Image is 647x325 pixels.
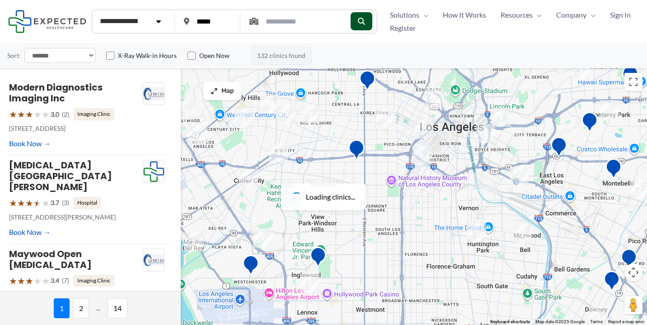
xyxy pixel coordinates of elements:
[624,296,642,314] button: Drag Pegman onto the map to open Street View
[467,224,486,243] div: 7
[608,319,644,324] a: Report a map error
[74,197,101,209] span: Hospital
[9,225,51,239] a: Book Now
[42,106,50,123] span: ★
[143,160,164,183] img: Expected Healthcare Logo
[9,272,17,289] span: ★
[9,248,92,271] a: Maywood Open [MEDICAL_DATA]
[300,274,319,293] div: 2
[310,247,326,270] div: Inglewood Advanced Imaging
[143,82,164,105] img: Modern Diagnostics Imaging Inc
[74,108,114,120] span: Imaging Clinic
[490,319,530,325] button: Keyboard shortcuts
[622,65,638,88] div: Synergy Imaging Center
[549,8,603,22] a: CompanyMenu Toggle
[375,108,394,127] div: 6
[493,8,549,22] a: ResourcesMenu Toggle
[211,87,218,95] img: Maximize
[600,100,619,119] div: 3
[604,271,620,294] div: Downey MRI Center powered by RAYUS Radiology
[301,105,320,124] div: 2
[492,108,511,127] div: 5
[535,319,585,324] span: Map data ©2025 Google
[9,137,51,150] a: Book Now
[51,109,59,120] span: 3.0
[586,8,595,22] span: Menu Toggle
[243,255,259,278] div: Westchester Advanced Imaging
[73,298,89,318] span: 2
[51,275,59,287] span: 3.4
[383,21,423,35] a: Register
[247,47,263,70] div: Sunset Diagnostic Radiology
[414,119,433,139] div: 2
[571,62,590,81] div: 3
[9,159,112,193] a: [MEDICAL_DATA] [GEOGRAPHIC_DATA][PERSON_NAME]
[436,8,493,22] a: How It Works
[175,101,194,120] div: 6
[348,139,365,162] div: Western Convalescent Hospital
[277,105,296,124] div: 4
[7,50,21,62] label: Sort:
[390,21,416,35] span: Register
[62,275,69,287] span: (7)
[54,298,70,318] span: 1
[25,272,33,289] span: ★
[269,143,288,162] div: 3
[425,89,444,108] div: 2
[261,94,280,113] div: 12
[510,167,529,186] div: 4
[33,106,42,123] span: ★
[412,146,431,165] div: 6
[605,158,622,182] div: Montebello Advanced Imaging
[25,195,33,211] span: ★
[383,8,436,22] a: SolutionsMenu Toggle
[9,123,142,134] p: [STREET_ADDRESS]
[419,8,428,22] span: Menu Toggle
[42,272,50,289] span: ★
[8,10,86,33] img: Expected Healthcare Logo - side, dark font, small
[17,106,25,123] span: ★
[33,272,42,289] span: ★
[17,195,25,211] span: ★
[33,195,42,211] span: ★
[184,232,203,251] div: 3
[581,112,598,135] div: Monterey Park Hospital AHMC
[533,8,542,22] span: Menu Toggle
[108,298,127,318] span: 14
[624,73,642,91] button: Toggle fullscreen view
[551,137,567,160] div: Edward R. Roybal Comprehensive Health Center
[62,197,69,209] span: (3)
[390,8,419,22] span: Solutions
[251,47,311,65] span: 132 clinics found
[590,319,603,324] a: Terms (opens in new tab)
[501,8,533,22] span: Resources
[51,197,59,209] span: 3.7
[443,8,486,22] span: How It Works
[610,8,631,22] span: Sign In
[188,126,206,145] div: 2
[359,70,375,93] div: Western Diagnostic Radiology by RADDICO &#8211; Central LA
[93,298,104,318] span: ...
[17,272,25,289] span: ★
[9,81,103,105] a: Modern Diagnostics Imaging Inc
[25,106,33,123] span: ★
[624,263,642,282] button: Map camera controls
[9,195,17,211] span: ★
[601,50,617,73] div: Pacific Medical Imaging
[9,211,142,223] p: [STREET_ADDRESS][PERSON_NAME]
[62,109,69,120] span: (2)
[239,169,258,188] div: 6
[306,190,355,204] span: Loading clinics...
[9,289,142,301] p: [STREET_ADDRESS][PERSON_NAME]
[476,124,495,143] div: 3
[621,249,637,272] div: Green Light Imaging
[42,195,50,211] span: ★
[513,225,532,244] div: 2
[253,229,272,248] div: 2
[603,8,638,22] a: Sign In
[143,249,164,272] img: Maywood Open MRI
[9,106,17,123] span: ★
[556,8,586,22] span: Company
[203,82,241,100] button: Map
[74,275,114,287] span: Imaging Clinic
